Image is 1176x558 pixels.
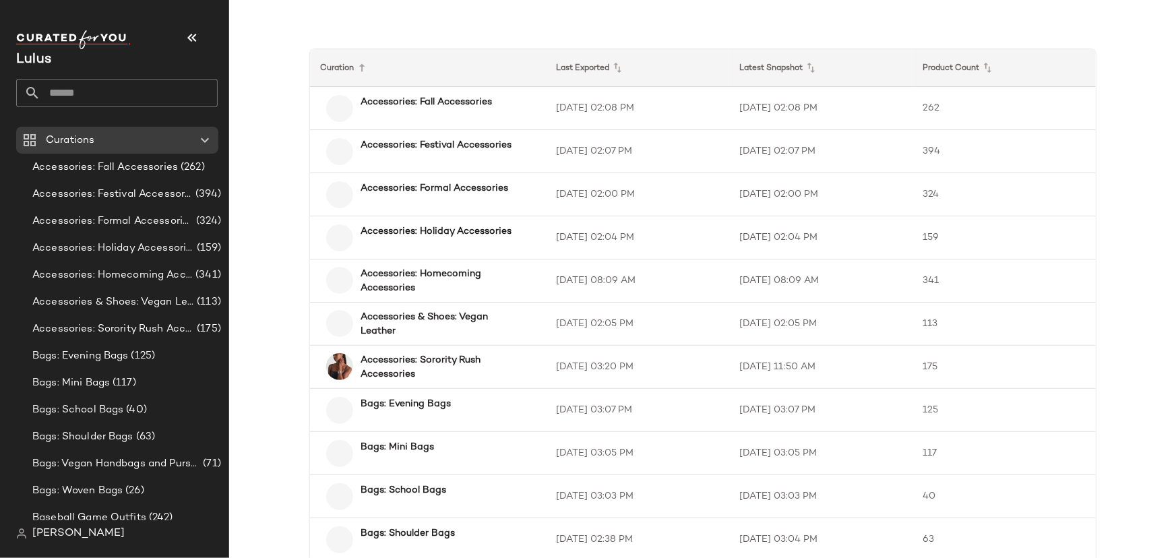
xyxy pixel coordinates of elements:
td: [DATE] 02:04 PM [546,216,729,259]
b: Bags: School Bags [361,483,447,497]
td: 175 [912,346,1096,389]
span: (175) [194,321,221,337]
td: [DATE] 11:50 AM [729,346,912,389]
td: [DATE] 02:07 PM [546,130,729,173]
b: Bags: Evening Bags [361,397,452,411]
span: (341) [193,268,221,283]
td: [DATE] 02:04 PM [729,216,912,259]
span: (63) [133,429,156,445]
span: (26) [123,483,144,499]
span: (242) [146,510,173,526]
span: Bags: Shoulder Bags [32,429,133,445]
span: Accessories: Fall Accessories [32,160,178,175]
b: Accessories: Fall Accessories [361,95,493,109]
span: (394) [193,187,221,202]
span: Bags: Vegan Handbags and Purses [32,456,200,472]
b: Accessories: Holiday Accessories [361,224,512,239]
th: Product Count [912,49,1096,87]
td: [DATE] 03:03 PM [729,475,912,518]
td: [DATE] 03:07 PM [729,389,912,432]
td: [DATE] 02:00 PM [546,173,729,216]
td: [DATE] 02:00 PM [729,173,912,216]
img: svg%3e [16,528,27,539]
span: Bags: Mini Bags [32,375,110,391]
td: 159 [912,216,1096,259]
span: Accessories: Homecoming Accessories [32,268,193,283]
td: 117 [912,432,1096,475]
b: Accessories: Homecoming Accessories [361,267,522,295]
span: (40) [123,402,147,418]
span: (125) [129,348,156,364]
span: (324) [193,214,221,229]
span: (113) [194,294,221,310]
span: Curations [46,133,94,148]
td: [DATE] 03:03 PM [546,475,729,518]
span: Accessories: Festival Accessories [32,187,193,202]
td: [DATE] 03:05 PM [546,432,729,475]
b: Accessories: Sorority Rush Accessories [361,353,522,381]
td: [DATE] 03:20 PM [546,346,729,389]
td: [DATE] 03:05 PM [729,432,912,475]
img: cfy_white_logo.C9jOOHJF.svg [16,30,131,49]
span: Bags: Evening Bags [32,348,129,364]
td: 324 [912,173,1096,216]
td: 341 [912,259,1096,303]
td: 113 [912,303,1096,346]
span: Accessories: Holiday Accessories [32,241,194,256]
td: [DATE] 02:05 PM [729,303,912,346]
span: Bags: Woven Bags [32,483,123,499]
b: Accessories & Shoes: Vegan Leather [361,310,522,338]
span: [PERSON_NAME] [32,526,125,542]
b: Bags: Mini Bags [361,440,435,454]
b: Accessories: Formal Accessories [361,181,509,195]
img: 2720251_01_OM_2025-08-18.jpg [326,353,353,380]
span: Accessories & Shoes: Vegan Leather [32,294,194,310]
span: Accessories: Formal Accessories [32,214,193,229]
span: (262) [178,160,205,175]
td: 262 [912,87,1096,130]
span: Accessories: Sorority Rush Accessories [32,321,194,337]
span: Current Company Name [16,53,51,67]
span: (117) [110,375,136,391]
td: [DATE] 02:07 PM [729,130,912,173]
td: [DATE] 08:09 AM [729,259,912,303]
td: [DATE] 08:09 AM [546,259,729,303]
td: [DATE] 02:08 PM [729,87,912,130]
td: [DATE] 02:08 PM [546,87,729,130]
td: [DATE] 02:05 PM [546,303,729,346]
td: [DATE] 03:07 PM [546,389,729,432]
td: 394 [912,130,1096,173]
th: Latest Snapshot [729,49,912,87]
b: Accessories: Festival Accessories [361,138,512,152]
td: 40 [912,475,1096,518]
td: 125 [912,389,1096,432]
b: Bags: Shoulder Bags [361,526,456,540]
th: Curation [310,49,546,87]
span: (159) [194,241,221,256]
span: Baseball Game Outfits [32,510,146,526]
span: Bags: School Bags [32,402,123,418]
th: Last Exported [546,49,729,87]
span: (71) [200,456,221,472]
